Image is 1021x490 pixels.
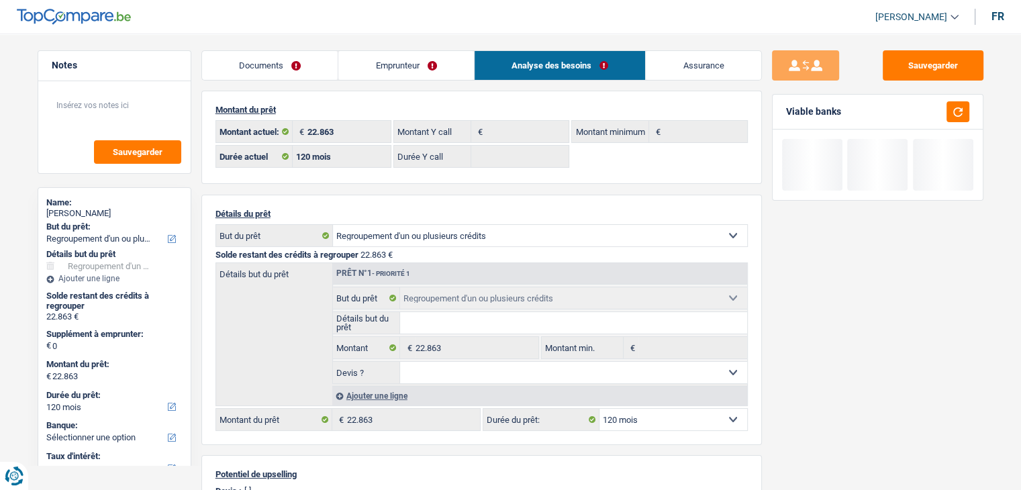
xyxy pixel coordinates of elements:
[875,11,947,23] span: [PERSON_NAME]
[394,121,471,142] label: Montant Y call
[332,409,347,430] span: €
[394,146,471,167] label: Durée Y call
[46,208,183,219] div: [PERSON_NAME]
[215,250,358,260] span: Solde restant des crédits à regrouper
[572,121,649,142] label: Montant minimum
[46,359,180,370] label: Montant du prêt:
[332,386,747,405] div: Ajouter une ligne
[46,274,183,283] div: Ajouter une ligne
[46,340,51,351] span: €
[471,121,486,142] span: €
[216,121,293,142] label: Montant actuel:
[46,249,183,260] div: Détails but du prêt
[649,121,664,142] span: €
[646,51,761,80] a: Assurance
[991,10,1004,23] div: fr
[865,6,959,28] a: [PERSON_NAME]
[216,146,293,167] label: Durée actuel
[46,197,183,208] div: Name:
[400,337,415,358] span: €
[293,121,307,142] span: €
[17,9,131,25] img: TopCompare Logo
[360,250,393,260] span: 22.863 €
[113,148,162,156] span: Sauvegarder
[216,409,332,430] label: Montant du prêt
[94,140,181,164] button: Sauvegarder
[46,451,180,462] label: Taux d'intérêt:
[883,50,983,81] button: Sauvegarder
[215,209,748,219] p: Détails du prêt
[333,287,401,309] label: But du prêt
[786,106,841,117] div: Viable banks
[216,225,333,246] label: But du prêt
[624,337,638,358] span: €
[52,60,177,71] h5: Notes
[372,270,410,277] span: - Priorité 1
[202,51,338,80] a: Documents
[475,51,646,80] a: Analyse des besoins
[542,337,624,358] label: Montant min.
[46,390,180,401] label: Durée du prêt:
[46,371,51,382] span: €
[46,420,180,431] label: Banque:
[483,409,599,430] label: Durée du prêt:
[46,291,183,311] div: Solde restant des crédits à regrouper
[333,269,414,278] div: Prêt n°1
[333,312,401,334] label: Détails but du prêt
[338,51,474,80] a: Emprunteur
[46,222,180,232] label: But du prêt:
[46,311,183,322] div: 22.863 €
[215,469,748,479] p: Potentiel de upselling
[216,263,332,279] label: Détails but du prêt
[215,105,748,115] p: Montant du prêt
[46,329,180,340] label: Supplément à emprunter:
[333,337,401,358] label: Montant
[333,362,401,383] label: Devis ?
